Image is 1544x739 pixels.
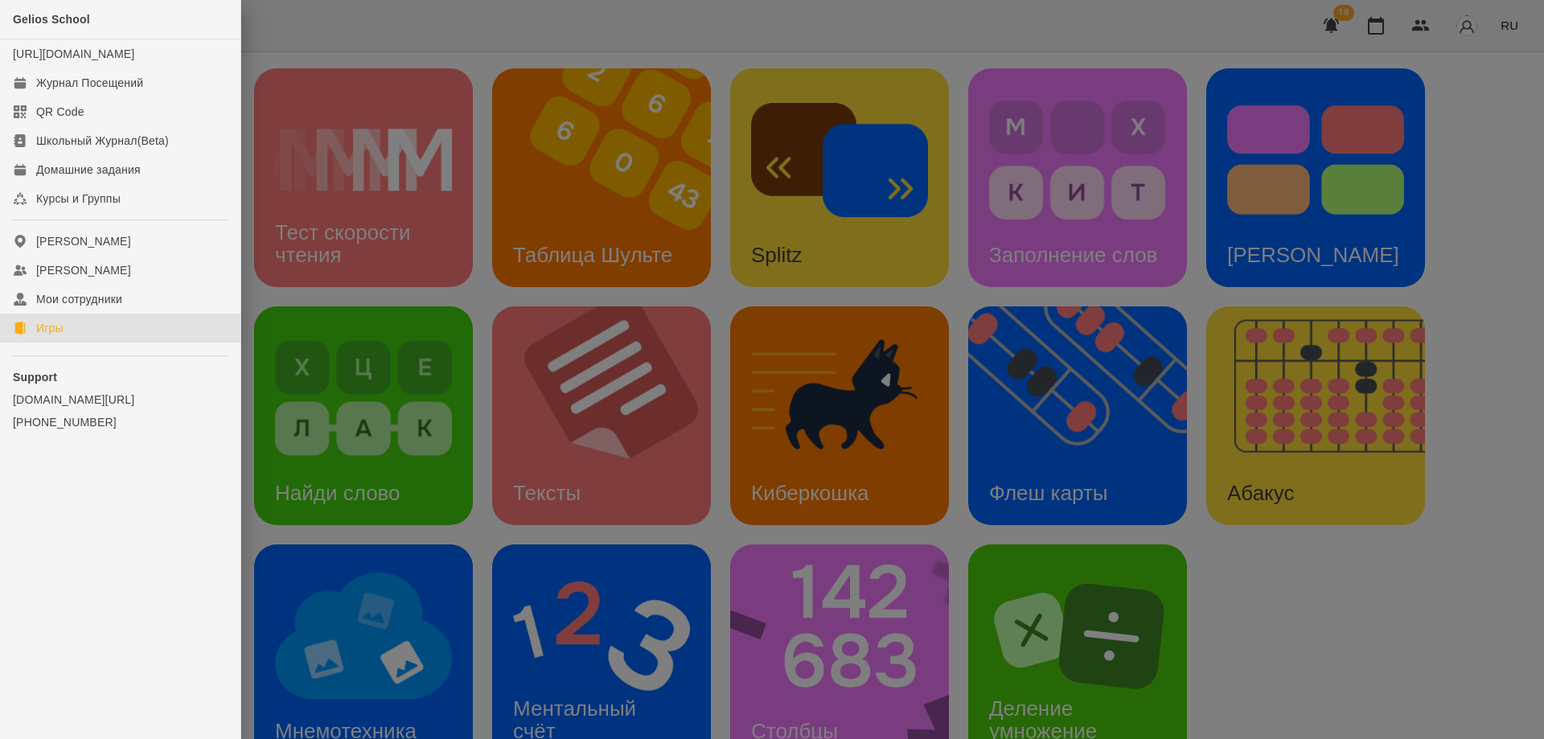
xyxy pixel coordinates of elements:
p: Support [13,369,228,385]
div: [PERSON_NAME] [36,262,131,278]
div: [PERSON_NAME] [36,233,131,249]
a: [URL][DOMAIN_NAME] [13,47,134,60]
div: Домашние задания [36,162,141,178]
div: Игры [36,320,64,336]
div: Журнал Посещений [36,75,143,91]
div: Мои сотрудники [36,291,122,307]
span: Gelios School [13,13,90,26]
div: Школьный Журнал(Beta) [36,133,169,149]
a: [PHONE_NUMBER] [13,414,228,430]
div: Курсы и Группы [36,191,121,207]
a: [DOMAIN_NAME][URL] [13,392,228,408]
div: QR Code [36,104,84,120]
